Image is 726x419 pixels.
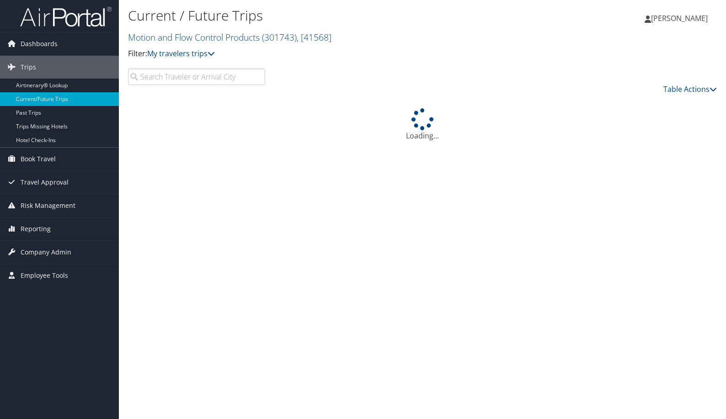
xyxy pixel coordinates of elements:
[21,148,56,170] span: Book Travel
[128,6,521,25] h1: Current / Future Trips
[21,32,58,55] span: Dashboards
[21,171,69,194] span: Travel Approval
[645,5,717,32] a: [PERSON_NAME]
[651,13,708,23] span: [PERSON_NAME]
[20,6,112,27] img: airportal-logo.png
[128,31,331,43] a: Motion and Flow Control Products
[128,108,717,141] div: Loading...
[663,84,717,94] a: Table Actions
[21,264,68,287] span: Employee Tools
[128,48,521,60] p: Filter:
[297,31,331,43] span: , [ 41568 ]
[147,48,215,58] a: My travelers trips
[21,194,75,217] span: Risk Management
[128,69,265,85] input: Search Traveler or Arrival City
[21,56,36,79] span: Trips
[21,241,71,264] span: Company Admin
[21,217,51,240] span: Reporting
[262,31,297,43] span: ( 301743 )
